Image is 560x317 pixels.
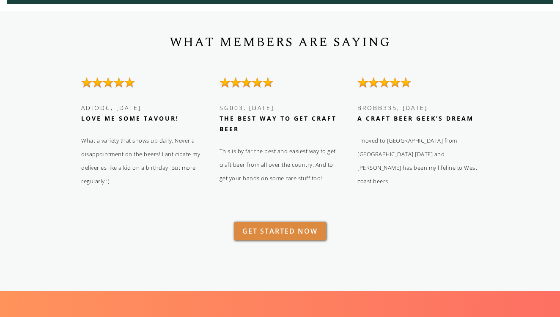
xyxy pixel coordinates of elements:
h3: Adiodc, [DATE] [81,102,209,124]
strong: Love me some Tavour! [81,114,179,122]
strong: A Craft Beer Geek’s Dream [357,114,474,122]
strong: The best way to get craft beer [220,114,337,133]
a: GET STARTED NOW [234,222,326,240]
h3: brobb335, [DATE] [357,102,485,124]
p: I moved to [GEOGRAPHIC_DATA] from [GEOGRAPHIC_DATA] [DATE] and [PERSON_NAME] has been my lifeline... [357,134,479,188]
h3: Sg003, [DATE] [220,102,347,134]
h1: WHAT MEMBERS ARE SAYING [81,32,479,52]
p: This is by far the best and easiest way to get craft beer from all over the country. And to get y... [220,144,341,185]
p: What a variety that shows up daily. Never a disappointment on the beers! I anticipate my deliveri... [81,134,203,188]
